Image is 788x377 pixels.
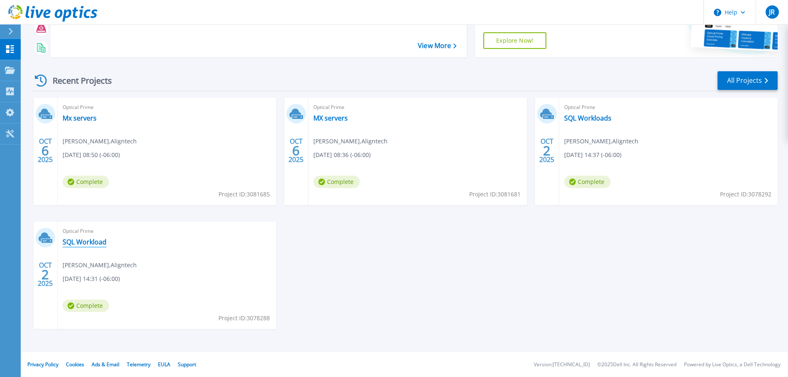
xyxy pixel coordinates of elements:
[564,176,611,188] span: Complete
[292,147,300,154] span: 6
[63,176,109,188] span: Complete
[178,361,196,368] a: Support
[597,362,676,367] li: © 2025 Dell Inc. All Rights Reserved
[63,274,120,283] span: [DATE] 14:31 (-06:00)
[63,238,107,246] a: SQL Workload
[32,70,123,91] div: Recent Projects
[63,114,97,122] a: Mx servers
[288,135,304,166] div: OCT 2025
[313,150,371,159] span: [DATE] 08:36 (-06:00)
[564,114,611,122] a: SQL Workloads
[313,114,348,122] a: MX servers
[37,259,53,290] div: OCT 2025
[63,227,271,236] span: Optical Prime
[534,362,590,367] li: Version: [TECHNICAL_ID]
[218,314,270,323] span: Project ID: 3078288
[27,361,58,368] a: Privacy Policy
[313,103,522,112] span: Optical Prime
[418,42,456,50] a: View More
[313,176,360,188] span: Complete
[564,103,773,112] span: Optical Prime
[63,261,137,270] span: [PERSON_NAME] , Aligntech
[92,361,119,368] a: Ads & Email
[158,361,170,368] a: EULA
[37,135,53,166] div: OCT 2025
[41,147,49,154] span: 6
[718,71,778,90] a: All Projects
[218,190,270,199] span: Project ID: 3081685
[63,150,120,159] span: [DATE] 08:50 (-06:00)
[127,361,150,368] a: Telemetry
[63,103,271,112] span: Optical Prime
[543,147,550,154] span: 2
[483,32,546,49] a: Explore Now!
[539,135,555,166] div: OCT 2025
[769,9,775,15] span: JR
[564,137,638,146] span: [PERSON_NAME] , Aligntech
[66,361,84,368] a: Cookies
[313,137,388,146] span: [PERSON_NAME] , Aligntech
[720,190,771,199] span: Project ID: 3078292
[564,150,621,159] span: [DATE] 14:37 (-06:00)
[41,271,49,278] span: 2
[684,362,781,367] li: Powered by Live Optics, a Dell Technology
[63,137,137,146] span: [PERSON_NAME] , Aligntech
[469,190,521,199] span: Project ID: 3081681
[63,300,109,312] span: Complete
